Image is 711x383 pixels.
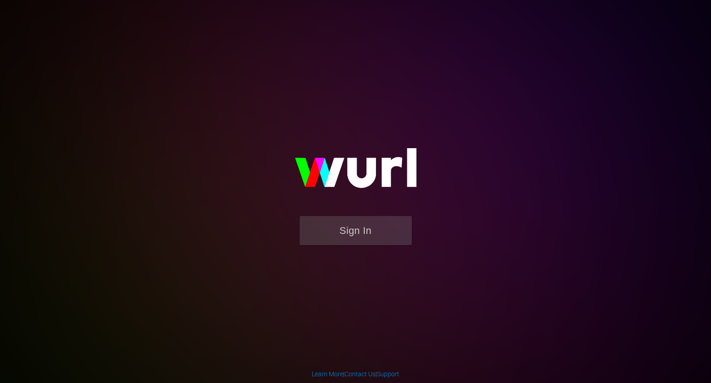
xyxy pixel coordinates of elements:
[312,370,399,379] div: | |
[345,370,375,378] a: Contact Us
[300,216,412,245] button: Sign In
[377,370,399,378] a: Support
[266,129,445,216] img: wurl-logo-on-black-223613ac3d8ba8fe6dc639794a292ebdb59501304c7dfd60c99c58986ef67473.svg
[312,370,343,378] a: Learn More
